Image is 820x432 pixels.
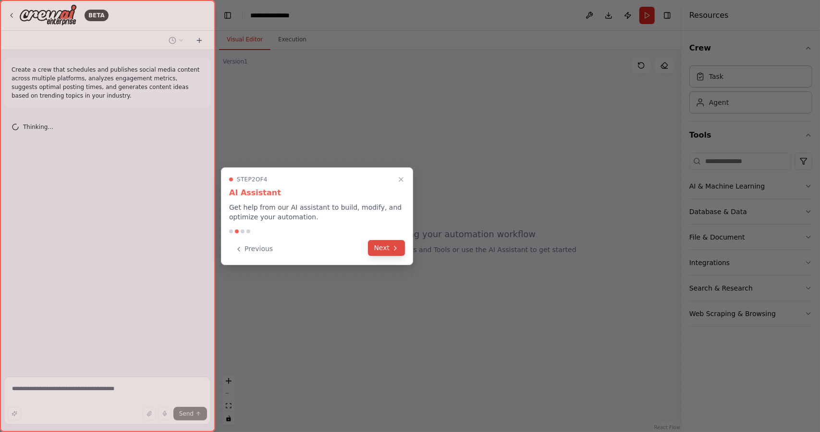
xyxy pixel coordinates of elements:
[368,240,405,256] button: Next
[237,176,268,183] span: Step 2 of 4
[229,203,405,222] p: Get help from our AI assistant to build, modify, and optimize your automation.
[395,174,407,185] button: Close walkthrough
[229,187,405,199] h3: AI Assistant
[229,241,279,257] button: Previous
[221,9,234,22] button: Hide left sidebar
